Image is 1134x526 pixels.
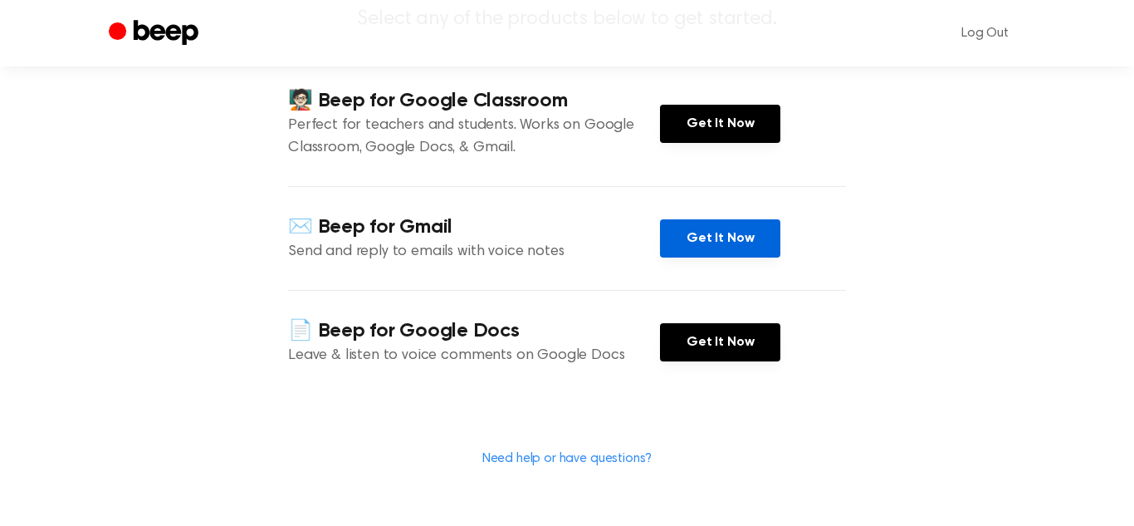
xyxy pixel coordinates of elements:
a: Get It Now [660,323,780,361]
a: Beep [109,17,203,50]
h4: 📄 Beep for Google Docs [288,317,660,345]
a: Get It Now [660,219,780,258]
h4: 🧑🏻‍🏫 Beep for Google Classroom [288,87,660,115]
a: Log Out [945,13,1025,53]
p: Perfect for teachers and students. Works on Google Classroom, Google Docs, & Gmail. [288,115,660,160]
p: Leave & listen to voice comments on Google Docs [288,345,660,367]
a: Need help or have questions? [482,452,653,465]
a: Get It Now [660,105,780,143]
p: Send and reply to emails with voice notes [288,241,660,263]
h4: ✉️ Beep for Gmail [288,214,660,241]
